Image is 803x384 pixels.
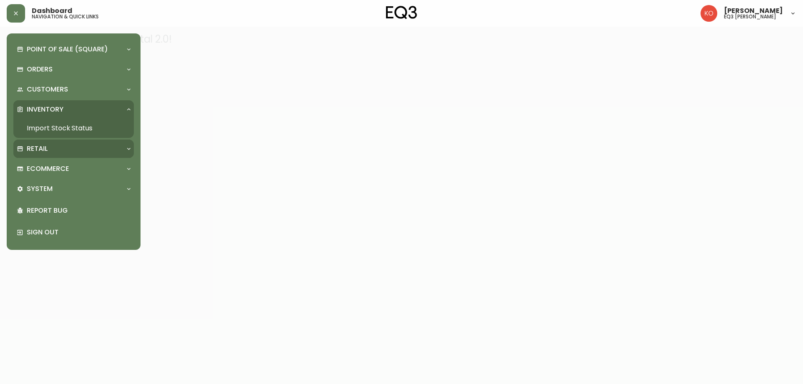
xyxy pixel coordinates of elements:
[386,6,417,19] img: logo
[724,8,783,14] span: [PERSON_NAME]
[701,5,717,22] img: 9beb5e5239b23ed26e0d832b1b8f6f2a
[27,85,68,94] p: Customers
[27,105,64,114] p: Inventory
[13,40,134,58] div: Point of Sale (Square)
[27,228,130,237] p: Sign Out
[27,206,130,215] p: Report Bug
[32,14,99,19] h5: navigation & quick links
[13,180,134,198] div: System
[724,14,776,19] h5: eq3 [PERSON_NAME]
[27,65,53,74] p: Orders
[13,80,134,99] div: Customers
[13,221,134,243] div: Sign Out
[13,200,134,221] div: Report Bug
[32,8,72,14] span: Dashboard
[27,45,108,54] p: Point of Sale (Square)
[27,184,53,193] p: System
[27,164,69,173] p: Ecommerce
[13,160,134,178] div: Ecommerce
[13,60,134,79] div: Orders
[13,119,134,138] a: Import Stock Status
[13,100,134,119] div: Inventory
[27,144,48,153] p: Retail
[13,140,134,158] div: Retail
